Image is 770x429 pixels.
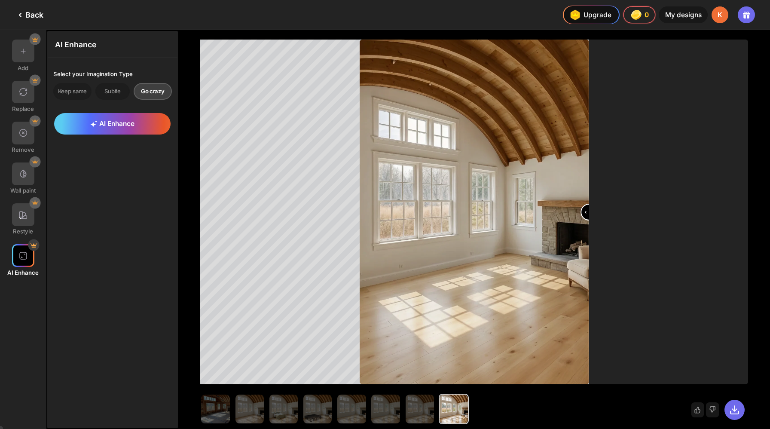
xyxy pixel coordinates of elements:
span: 0 [645,11,650,19]
div: Back [15,10,43,20]
div: Go crazy [134,83,172,100]
div: AI Enhance [7,269,39,276]
div: Restyle [13,228,33,235]
img: upgrade-nav-btn-icon.gif [567,7,582,22]
div: Keep same [53,83,92,100]
div: Add [18,64,28,71]
div: Wall paint [10,187,36,194]
img: After image [360,40,590,384]
span: AI Enhance [90,120,134,128]
div: My designs [659,6,707,24]
div: Remove [12,146,34,153]
div: K [712,6,729,24]
div: Select your Imagination Type [53,70,172,77]
div: Upgrade [567,7,611,22]
div: AI Enhance [48,31,177,58]
div: Replace [12,105,34,112]
div: Subtle [95,83,130,100]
